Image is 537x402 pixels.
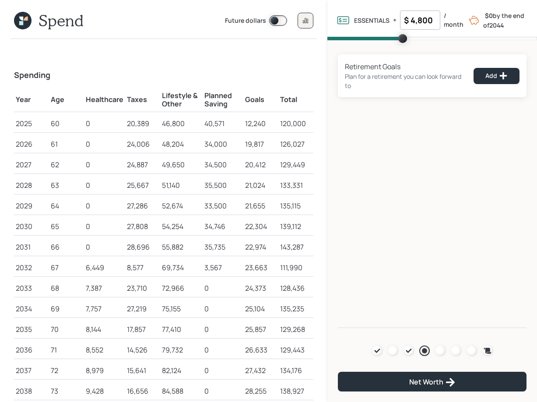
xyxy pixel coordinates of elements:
div: 20,412 [245,159,277,170]
div: 133,331 [280,180,312,190]
div: 25,857 [245,324,277,335]
div: 2034 [16,303,47,314]
div: 65 [51,221,82,232]
h1: Spend [39,11,84,30]
div: 27,286 [127,201,158,211]
div: 135,235 [280,303,312,314]
div: 0 [86,118,123,129]
h5: Healthcare [86,95,123,104]
div: 129,449 [280,159,312,170]
div: 61 [51,139,82,149]
div: 49,650 [162,159,201,170]
h5: Taxes [127,95,158,104]
div: 7,387 [86,283,123,293]
div: 71 [51,345,82,355]
h5: Total [280,95,312,104]
div: 15,641 [127,365,158,376]
div: 27,219 [127,303,158,314]
label: ESSENTIALS [354,16,390,25]
div: 12,240 [245,118,277,129]
div: 52,674 [162,201,201,211]
div: 0 [86,242,123,252]
div: 64 [51,201,82,211]
label: / month [444,11,465,28]
div: 0 [86,201,123,211]
div: 7,757 [86,303,123,314]
div: 22,304 [245,221,277,232]
div: 34,746 [204,221,242,232]
div: 0 [86,221,123,232]
div: Plan for a retirement you can look forward to [345,72,463,90]
div: 138,927 [280,386,312,396]
div: 17,857 [127,324,158,335]
div: 16,656 [127,386,158,396]
div: 2038 [16,386,47,396]
span: Volume [327,37,537,40]
b: $0 [485,11,493,20]
div: 139,112 [280,221,312,232]
div: 0 [86,180,123,190]
div: 20,389 [127,118,158,129]
div: 33,500 [204,201,242,211]
label: Future dollars [225,16,266,26]
div: 25,104 [245,303,277,314]
h5: Year [16,95,47,104]
div: 0 [86,139,123,149]
div: 2035 [16,324,47,335]
div: Retirement Goals [345,61,463,72]
div: 70 [51,324,82,335]
div: 0 [204,303,242,314]
div: 28,255 [245,386,277,396]
div: 62 [51,159,82,170]
div: 9,428 [86,386,123,396]
div: 24,373 [245,283,277,293]
div: 2029 [16,201,47,211]
div: 82,124 [162,365,201,376]
div: 0 [204,324,242,335]
div: 0 [86,159,123,170]
div: 8,979 [86,365,123,376]
div: 21,024 [245,180,277,190]
div: 2028 [16,180,47,190]
div: 51,140 [162,180,201,190]
div: 0 [204,283,242,293]
label: by the end of 2044 [483,11,524,29]
div: 55,882 [162,242,201,252]
div: 8,144 [86,324,123,335]
div: 126,027 [280,139,312,149]
div: 54,254 [162,221,201,232]
div: 22,974 [245,242,277,252]
div: 14,526 [127,345,158,355]
div: 129,268 [280,324,312,335]
div: 6,449 [86,262,123,273]
div: 2031 [16,242,47,252]
div: 66 [51,242,82,252]
div: 26,633 [245,345,277,355]
div: 2030 [16,221,47,232]
div: 143,287 [280,242,312,252]
div: 72 [51,365,82,376]
div: 34,000 [204,139,242,149]
div: 73 [51,386,82,396]
div: 34,500 [204,159,242,170]
div: 27,808 [127,221,158,232]
div: 68 [51,283,82,293]
div: 69 [51,303,82,314]
div: 46,800 [162,118,201,129]
h5: Planned Saving [204,92,242,108]
div: 2025 [16,118,47,129]
div: 135,115 [280,201,312,211]
div: 79,732 [162,345,201,355]
div: 27,432 [245,365,277,376]
div: 2032 [16,262,47,273]
div: 67 [51,262,82,273]
div: 2036 [16,345,47,355]
div: 72,966 [162,283,201,293]
div: 21,655 [245,201,277,211]
div: 75,155 [162,303,201,314]
div: 60 [51,118,82,129]
div: 120,000 [280,118,312,129]
div: 0 [204,386,242,396]
div: 2033 [16,283,47,293]
div: 84,588 [162,386,201,396]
